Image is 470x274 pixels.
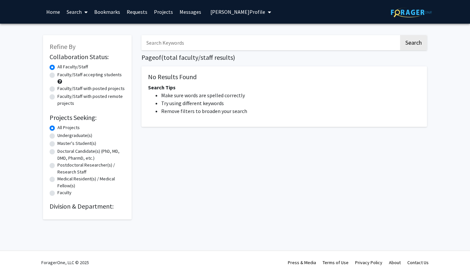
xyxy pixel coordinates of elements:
[355,260,382,265] a: Privacy Policy
[57,93,125,107] label: Faculty/Staff with posted remote projects
[400,35,427,50] button: Search
[57,140,96,147] label: Master's Student(s)
[389,260,401,265] a: About
[141,35,399,50] input: Search Keywords
[391,7,432,17] img: ForagerOne Logo
[407,260,429,265] a: Contact Us
[57,132,92,139] label: Undergraduate(s)
[57,124,80,131] label: All Projects
[41,251,89,274] div: ForagerOne, LLC © 2025
[148,73,420,81] h5: No Results Found
[50,202,125,210] h2: Division & Department:
[57,148,125,162] label: Doctoral Candidate(s) (PhD, MD, DMD, PharmD, etc.)
[323,260,349,265] a: Terms of Use
[57,175,125,189] label: Medical Resident(s) / Medical Fellow(s)
[161,107,420,115] li: Remove filters to broaden your search
[123,0,151,23] a: Requests
[176,0,204,23] a: Messages
[141,54,427,61] h1: Page of ( total faculty/staff results)
[63,0,91,23] a: Search
[210,9,265,15] span: [PERSON_NAME] Profile
[57,63,88,70] label: All Faculty/Staff
[442,244,465,269] iframe: Chat
[141,133,427,148] nav: Page navigation
[288,260,316,265] a: Press & Media
[50,42,75,51] span: Refine By
[50,114,125,122] h2: Projects Seeking:
[151,0,176,23] a: Projects
[57,189,72,196] label: Faculty
[57,162,125,175] label: Postdoctoral Researcher(s) / Research Staff
[57,71,122,78] label: Faculty/Staff accepting students
[50,53,125,61] h2: Collaboration Status:
[148,84,176,91] span: Search Tips
[43,0,63,23] a: Home
[161,91,420,99] li: Make sure words are spelled correctly
[91,0,123,23] a: Bookmarks
[161,99,420,107] li: Try using different keywords
[57,85,125,92] label: Faculty/Staff with posted projects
